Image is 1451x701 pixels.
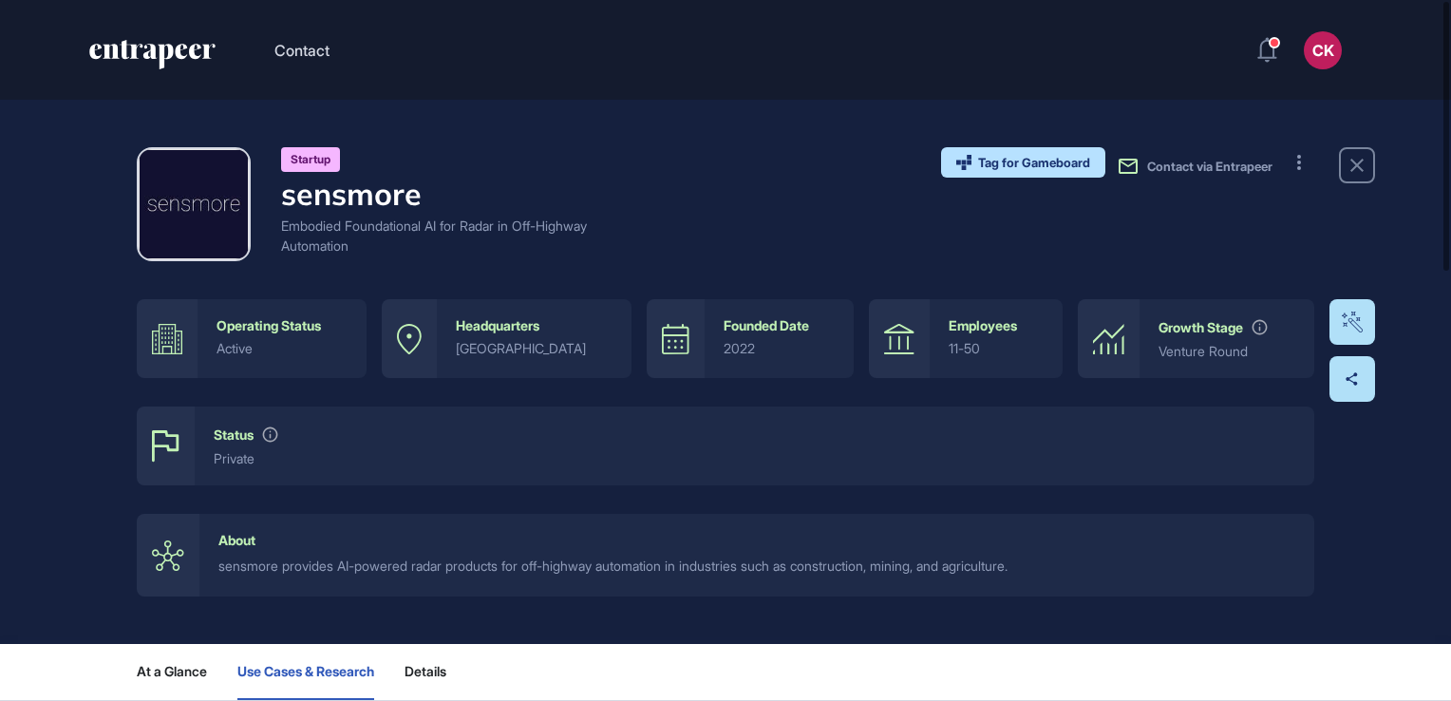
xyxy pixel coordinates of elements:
span: Contact via Entrapeer [1147,159,1272,174]
div: Operating Status [217,318,321,333]
button: CK [1304,31,1342,69]
div: Venture Round [1159,344,1295,359]
a: entrapeer-logo [87,40,217,76]
span: At a Glance [137,664,207,679]
div: 2022 [724,341,836,356]
div: Growth Stage [1159,320,1243,335]
button: Use Cases & Research [237,644,374,700]
span: Use Cases & Research [237,664,374,679]
h4: sensmore [281,176,604,212]
span: Details [405,664,446,679]
div: Startup [281,147,340,172]
img: sensmore-logo [140,150,248,258]
div: Headquarters [456,318,539,333]
div: Founded Date [724,318,809,333]
button: Details [405,644,462,700]
div: 11-50 [949,341,1044,356]
span: Tag for Gameboard [978,157,1090,169]
div: About [218,533,255,548]
div: Status [214,427,254,443]
div: sensmore provides AI-powered radar products for off-highway automation in industries such as cons... [218,556,1295,577]
div: active [217,341,348,356]
button: Contact via Entrapeer [1117,155,1272,178]
div: private [214,451,1295,466]
div: [GEOGRAPHIC_DATA] [456,341,612,356]
button: At a Glance [137,644,207,700]
div: Employees [949,318,1017,333]
div: Embodied Foundational AI for Radar in Off-Highway Automation [281,216,604,256]
button: Contact [274,38,330,63]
